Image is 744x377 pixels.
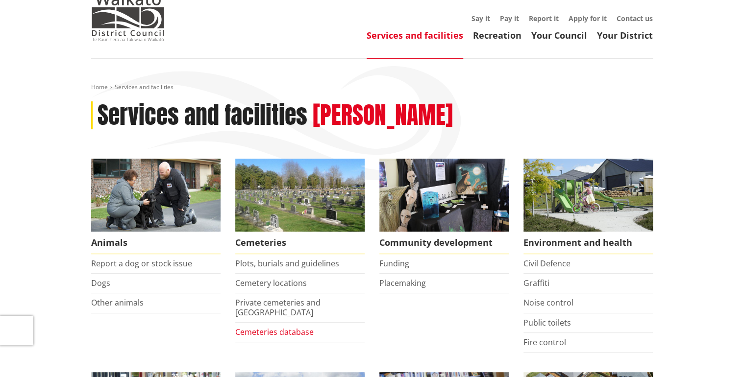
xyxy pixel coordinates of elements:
[91,297,144,308] a: Other animals
[523,337,566,348] a: Fire control
[91,159,221,254] a: Waikato District Council Animal Control team Animals
[523,159,653,232] img: New housing in Pokeno
[91,83,108,91] a: Home
[617,14,653,23] a: Contact us
[597,29,653,41] a: Your District
[569,14,607,23] a: Apply for it
[523,232,653,254] span: Environment and health
[235,297,321,317] a: Private cemeteries and [GEOGRAPHIC_DATA]
[379,159,509,232] img: Matariki Travelling Suitcase Art Exhibition
[379,232,509,254] span: Community development
[91,159,221,232] img: Animal Control
[523,258,570,269] a: Civil Defence
[235,258,339,269] a: Plots, burials and guidelines
[379,278,426,288] a: Placemaking
[379,159,509,254] a: Matariki Travelling Suitcase Art Exhibition Community development
[91,83,653,92] nav: breadcrumb
[523,317,571,328] a: Public toilets
[235,327,314,337] a: Cemeteries database
[91,258,192,269] a: Report a dog or stock issue
[98,101,307,130] h1: Services and facilities
[91,278,110,288] a: Dogs
[235,278,307,288] a: Cemetery locations
[235,159,365,232] img: Huntly Cemetery
[473,29,521,41] a: Recreation
[523,297,573,308] a: Noise control
[500,14,519,23] a: Pay it
[471,14,490,23] a: Say it
[523,159,653,254] a: New housing in Pokeno Environment and health
[523,278,549,288] a: Graffiti
[91,232,221,254] span: Animals
[531,29,587,41] a: Your Council
[367,29,463,41] a: Services and facilities
[235,159,365,254] a: Huntly Cemetery Cemeteries
[699,336,734,371] iframe: Messenger Launcher
[529,14,559,23] a: Report it
[313,101,453,130] h2: [PERSON_NAME]
[379,258,409,269] a: Funding
[115,83,174,91] span: Services and facilities
[235,232,365,254] span: Cemeteries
